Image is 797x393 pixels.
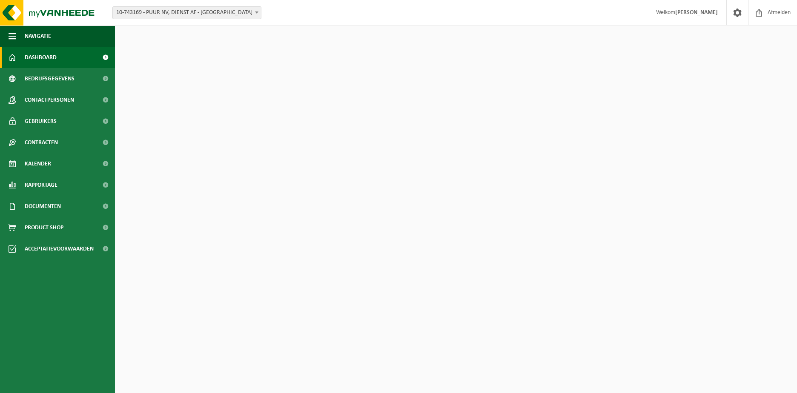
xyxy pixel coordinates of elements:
[113,7,261,19] span: 10-743169 - PUUR NV, DIENST AF - HALLE
[112,6,261,19] span: 10-743169 - PUUR NV, DIENST AF - HALLE
[25,89,74,111] span: Contactpersonen
[25,196,61,217] span: Documenten
[25,238,94,259] span: Acceptatievoorwaarden
[25,132,58,153] span: Contracten
[25,26,51,47] span: Navigatie
[25,174,57,196] span: Rapportage
[25,217,63,238] span: Product Shop
[675,9,718,16] strong: [PERSON_NAME]
[25,47,57,68] span: Dashboard
[25,153,51,174] span: Kalender
[25,111,57,132] span: Gebruikers
[25,68,75,89] span: Bedrijfsgegevens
